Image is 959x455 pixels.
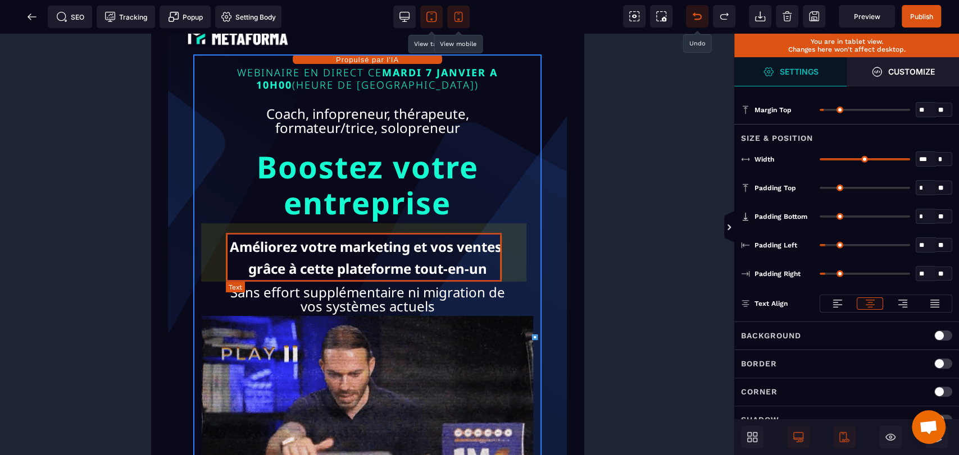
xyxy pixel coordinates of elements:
p: Border [741,357,777,370]
p: You are in tablet view. [740,38,953,45]
p: Changes here won't affect desktop. [740,45,953,53]
span: Padding Top [755,183,796,192]
strong: Settings [780,67,819,76]
span: Back [21,6,43,28]
span: Favicon [215,6,281,28]
span: View mobile [447,6,470,28]
p: Boostez votre entreprise [51,112,382,191]
span: View components [623,5,646,27]
p: Background [741,329,801,342]
button: Propulsé par l'IA [142,21,291,30]
span: Is Show Mobile [833,426,856,448]
text: Améliorez votre marketing et vos ventes grâce à cette plateforme tout-en-un [75,200,357,249]
span: Tracking [104,11,147,22]
span: Padding Left [755,241,797,250]
span: Preview [839,5,895,27]
div: Mở cuộc trò chuyện [912,410,946,444]
p: WEBINAIRE EN DIRECT CE (HEURE DE [GEOGRAPHIC_DATA]) [51,30,382,60]
span: Redo [713,5,735,27]
span: SEO [56,11,84,22]
span: Open Import Webpage [749,5,771,27]
span: Open Style Manager [847,57,959,86]
span: Open Style Manager [734,57,847,86]
span: Save [803,5,825,27]
p: Shadow [741,413,779,426]
span: Padding Bottom [755,212,807,221]
span: Seo meta data [48,6,92,28]
span: View desktop [393,6,416,28]
span: Setting Body [221,11,276,22]
span: Width [755,155,774,164]
p: Corner [741,385,778,398]
text: Sans effort supplémentaire ni migration de vos systèmes actuels [75,249,357,282]
span: Toggle Views [734,211,746,245]
span: Preview [854,12,880,21]
span: Publish [910,12,933,21]
span: Undo [686,5,708,27]
span: Popup [168,11,203,22]
span: Create Alert Modal [160,6,211,28]
div: Size & Position [734,124,959,145]
span: MARDI 7 JANVIER A 10H00 [105,32,351,58]
text: Coach, infopreneur, thérapeute, formateur/trice, solopreneur [75,70,357,104]
span: Open Blocks [741,426,763,448]
span: Save [902,5,941,27]
span: Padding Right [755,269,801,278]
span: Margin Top [755,105,792,114]
span: Cmd Hidden Block [879,426,902,448]
span: Clear [776,5,798,27]
span: Is Show Desktop [787,426,810,448]
p: Text Align [741,298,788,309]
span: Tracking code [97,6,155,28]
span: Screenshot [650,5,672,27]
strong: Customize [888,67,935,76]
span: View tablet [420,6,443,28]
